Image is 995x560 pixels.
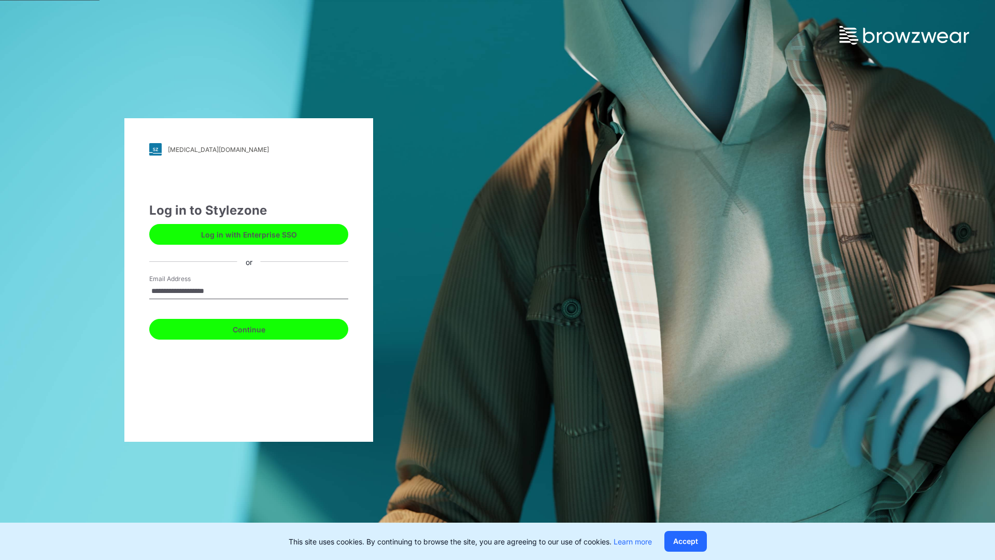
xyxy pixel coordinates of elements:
div: or [237,256,261,267]
button: Continue [149,319,348,340]
p: This site uses cookies. By continuing to browse the site, you are agreeing to our use of cookies. [289,536,652,547]
img: browzwear-logo.73288ffb.svg [840,26,969,45]
div: [MEDICAL_DATA][DOMAIN_NAME] [168,146,269,153]
label: Email Address [149,274,222,284]
button: Log in with Enterprise SSO [149,224,348,245]
a: Learn more [614,537,652,546]
button: Accept [664,531,707,552]
div: Log in to Stylezone [149,201,348,220]
a: [MEDICAL_DATA][DOMAIN_NAME] [149,143,348,156]
img: svg+xml;base64,PHN2ZyB3aWR0aD0iMjgiIGhlaWdodD0iMjgiIHZpZXdCb3g9IjAgMCAyOCAyOCIgZmlsbD0ibm9uZSIgeG... [149,143,162,156]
